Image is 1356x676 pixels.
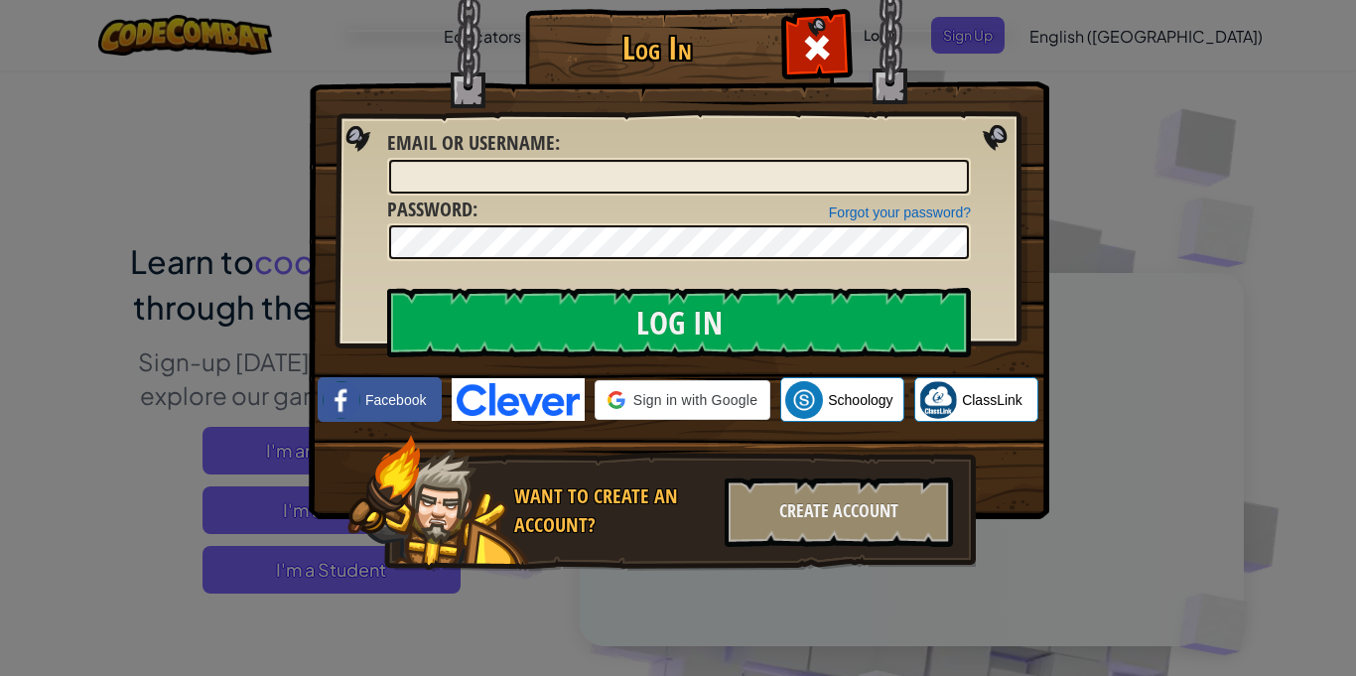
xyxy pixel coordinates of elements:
[725,477,953,547] div: Create Account
[785,381,823,419] img: schoology.png
[919,381,957,419] img: classlink-logo-small.png
[828,390,892,410] span: Schoology
[633,390,757,410] span: Sign in with Google
[387,129,560,158] label: :
[829,204,971,220] a: Forgot your password?
[387,196,473,222] span: Password
[387,288,971,357] input: Log In
[530,31,783,66] h1: Log In
[387,129,555,156] span: Email or Username
[514,482,713,539] div: Want to create an account?
[962,390,1022,410] span: ClassLink
[595,380,770,420] div: Sign in with Google
[323,381,360,419] img: facebook_small.png
[387,196,477,224] label: :
[365,390,426,410] span: Facebook
[452,378,585,421] img: clever-logo-blue.png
